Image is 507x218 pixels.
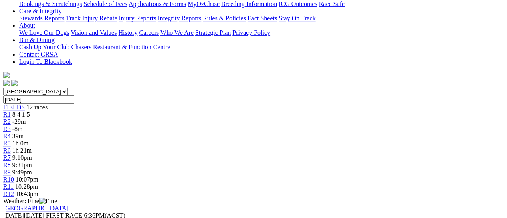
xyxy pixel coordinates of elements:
[15,183,38,190] span: 10:28pm
[3,125,11,132] a: R3
[19,44,504,51] div: Bar & Dining
[19,0,504,8] div: Industry
[3,104,25,111] a: FIELDS
[12,147,32,154] span: 1h 21m
[3,176,14,183] a: R10
[3,147,11,154] a: R6
[19,44,69,50] a: Cash Up Your Club
[66,15,117,22] a: Track Injury Rebate
[16,190,38,197] span: 10:43pm
[160,29,194,36] a: Who We Are
[71,29,117,36] a: Vision and Values
[221,0,277,7] a: Breeding Information
[19,51,58,58] a: Contact GRSA
[139,29,159,36] a: Careers
[248,15,277,22] a: Fact Sheets
[12,154,32,161] span: 9:10pm
[3,154,11,161] a: R7
[12,133,24,139] span: 39m
[3,183,14,190] a: R11
[3,161,11,168] a: R8
[19,29,69,36] a: We Love Our Dogs
[19,8,62,14] a: Care & Integrity
[3,140,11,147] a: R5
[3,198,57,204] span: Weather: Fine
[3,95,74,104] input: Select date
[3,133,11,139] a: R4
[3,190,14,197] a: R12
[19,58,72,65] a: Login To Blackbook
[3,118,11,125] a: R2
[3,111,11,118] a: R1
[203,15,246,22] a: Rules & Policies
[12,118,26,125] span: -29m
[279,0,317,7] a: ICG Outcomes
[19,15,64,22] a: Stewards Reports
[232,29,270,36] a: Privacy Policy
[195,29,231,36] a: Strategic Plan
[3,72,10,78] img: logo-grsa-white.png
[19,22,35,29] a: About
[19,29,504,36] div: About
[19,0,82,7] a: Bookings & Scratchings
[12,111,30,118] span: 8 4 1 5
[19,36,55,43] a: Bar & Dining
[83,0,127,7] a: Schedule of Fees
[16,176,38,183] span: 10:07pm
[129,0,186,7] a: Applications & Forms
[39,198,57,205] img: Fine
[3,169,11,176] a: R9
[119,15,156,22] a: Injury Reports
[71,44,170,50] a: Chasers Restaurant & Function Centre
[12,169,32,176] span: 9:49pm
[158,15,201,22] a: Integrity Reports
[12,161,32,168] span: 9:31pm
[118,29,137,36] a: History
[26,104,48,111] span: 12 races
[3,80,10,86] img: facebook.svg
[3,205,69,212] a: [GEOGRAPHIC_DATA]
[319,0,344,7] a: Race Safe
[19,15,504,22] div: Care & Integrity
[12,140,28,147] span: 1h 0m
[188,0,220,7] a: MyOzChase
[11,80,18,86] img: twitter.svg
[12,125,23,132] span: -8m
[279,15,315,22] a: Stay On Track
